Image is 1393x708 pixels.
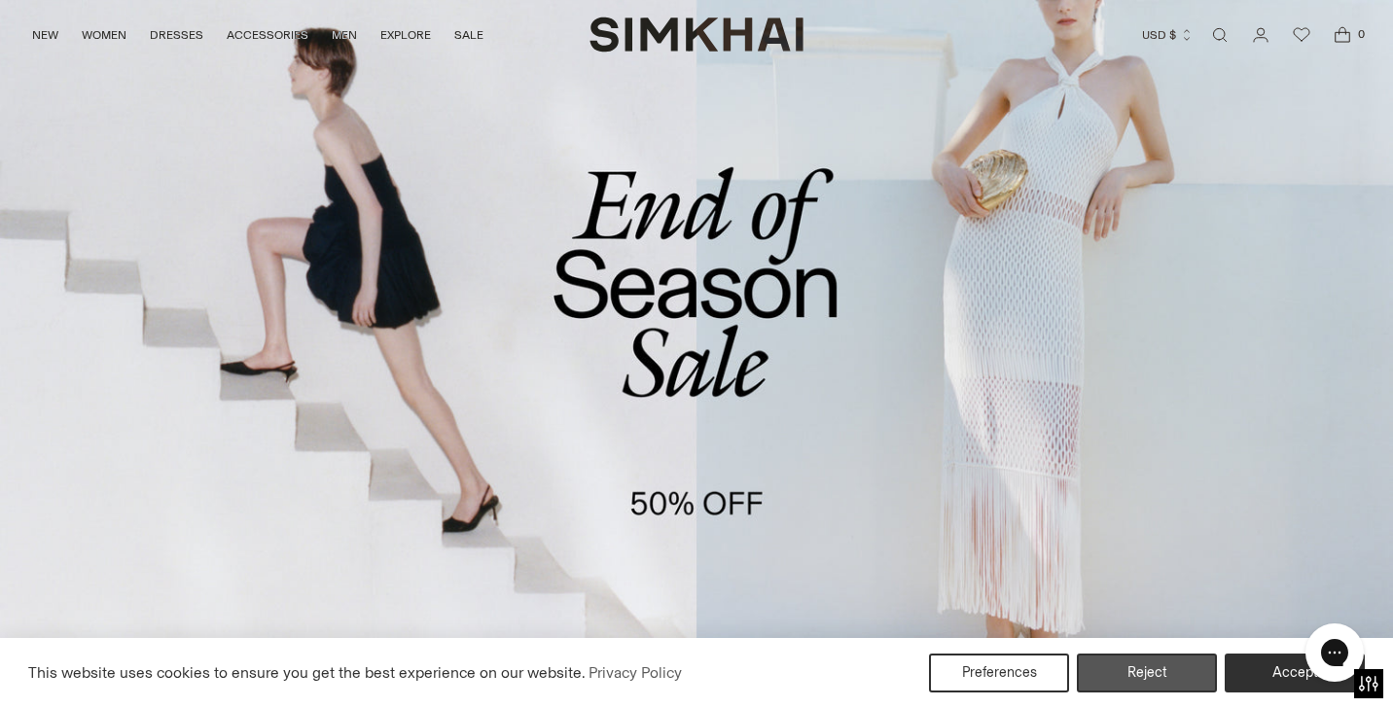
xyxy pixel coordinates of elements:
[1200,16,1239,54] a: Open search modal
[150,14,203,56] a: DRESSES
[32,14,58,56] a: NEW
[929,654,1069,692] button: Preferences
[1225,654,1365,692] button: Accept
[1296,617,1374,689] iframe: Gorgias live chat messenger
[1323,16,1362,54] a: Open cart modal
[589,16,804,53] a: SIMKHAI
[82,14,126,56] a: WOMEN
[227,14,308,56] a: ACCESSORIES
[586,658,685,688] a: Privacy Policy (opens in a new tab)
[380,14,431,56] a: EXPLORE
[1282,16,1321,54] a: Wishlist
[28,663,586,682] span: This website uses cookies to ensure you get the best experience on our website.
[1142,14,1194,56] button: USD $
[1352,25,1370,43] span: 0
[454,14,483,56] a: SALE
[1077,654,1217,692] button: Reject
[1241,16,1280,54] a: Go to the account page
[332,14,357,56] a: MEN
